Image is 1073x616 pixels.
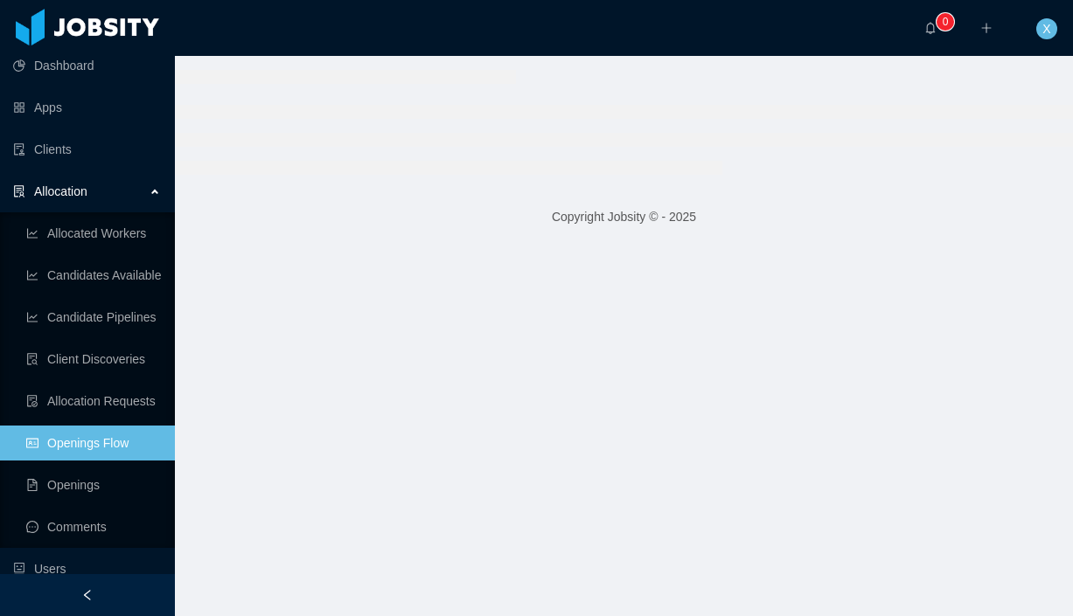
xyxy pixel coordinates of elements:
[26,342,161,377] a: icon: file-searchClient Discoveries
[1042,18,1050,39] span: X
[26,509,161,544] a: icon: messageComments
[13,90,161,125] a: icon: appstoreApps
[26,426,161,460] a: icon: idcardOpenings Flow
[980,22,993,34] i: icon: plus
[26,258,161,293] a: icon: line-chartCandidates Available
[13,132,161,167] a: icon: auditClients
[924,22,937,34] i: icon: bell
[26,216,161,251] a: icon: line-chartAllocated Workers
[26,467,161,502] a: icon: file-textOpenings
[13,185,25,197] i: icon: solution
[26,300,161,335] a: icon: line-chartCandidate Pipelines
[937,13,954,31] sup: 0
[13,48,161,83] a: icon: pie-chartDashboard
[175,187,1073,247] footer: Copyright Jobsity © - 2025
[34,184,87,198] span: Allocation
[13,551,161,586] a: icon: robotUsers
[26,384,161,419] a: icon: file-doneAllocation Requests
